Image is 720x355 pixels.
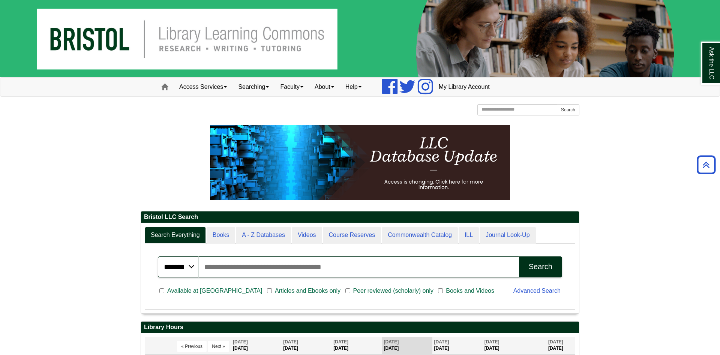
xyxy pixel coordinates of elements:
[231,337,281,354] th: [DATE]
[283,339,298,345] span: [DATE]
[141,322,579,333] h2: Library Hours
[382,227,458,244] a: Commonwealth Catalog
[281,337,331,354] th: [DATE]
[433,78,495,96] a: My Library Account
[207,227,235,244] a: Books
[529,262,552,271] div: Search
[208,341,229,352] button: Next »
[210,125,510,200] img: HTML tutorial
[236,227,291,244] a: A - Z Databases
[267,288,272,294] input: Articles and Ebooks only
[145,227,206,244] a: Search Everything
[323,227,381,244] a: Course Reserves
[548,339,563,345] span: [DATE]
[141,211,579,223] h2: Bristol LLC Search
[345,288,350,294] input: Peer reviewed (scholarly) only
[164,286,265,295] span: Available at [GEOGRAPHIC_DATA]
[233,339,248,345] span: [DATE]
[159,288,164,294] input: Available at [GEOGRAPHIC_DATA]
[557,104,579,115] button: Search
[443,286,497,295] span: Books and Videos
[292,227,322,244] a: Videos
[432,337,483,354] th: [DATE]
[546,337,575,354] th: [DATE]
[174,78,232,96] a: Access Services
[434,339,449,345] span: [DATE]
[274,78,309,96] a: Faculty
[331,337,382,354] th: [DATE]
[484,339,499,345] span: [DATE]
[519,256,562,277] button: Search
[384,339,399,345] span: [DATE]
[350,286,436,295] span: Peer reviewed (scholarly) only
[333,339,348,345] span: [DATE]
[459,227,479,244] a: ILL
[272,286,343,295] span: Articles and Ebooks only
[480,227,535,244] a: Journal Look-Up
[382,337,432,354] th: [DATE]
[340,78,367,96] a: Help
[177,341,207,352] button: « Previous
[309,78,340,96] a: About
[232,78,274,96] a: Searching
[694,160,718,170] a: Back to Top
[438,288,443,294] input: Books and Videos
[483,337,546,354] th: [DATE]
[513,288,561,294] a: Advanced Search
